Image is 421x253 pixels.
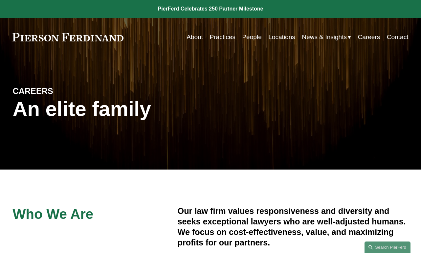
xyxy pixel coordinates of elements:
[365,241,410,253] a: Search this site
[302,31,351,43] a: folder dropdown
[178,206,409,248] h4: Our law firm values responsiveness and diversity and seeks exceptional lawyers who are well-adjus...
[12,86,111,96] h4: CAREERS
[12,97,210,121] h1: An elite family
[210,31,235,43] a: Practices
[242,31,261,43] a: People
[268,31,295,43] a: Locations
[387,31,409,43] a: Contact
[187,31,203,43] a: About
[12,206,93,222] span: Who We Are
[302,32,347,43] span: News & Insights
[358,31,380,43] a: Careers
